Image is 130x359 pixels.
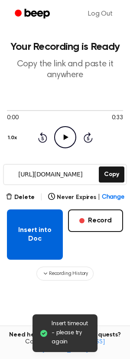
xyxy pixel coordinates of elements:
[7,209,63,260] button: Insert into Doc
[42,339,105,353] a: [EMAIL_ADDRESS][DOMAIN_NAME]
[99,166,124,183] button: Copy
[36,267,94,281] button: Recording History
[7,42,123,52] h1: Your Recording is Ready
[6,193,35,202] button: Delete
[7,114,18,123] span: 0:00
[5,339,125,354] span: Contact us
[9,6,58,23] a: Beep
[79,3,121,24] a: Log Out
[40,192,43,202] span: |
[7,131,20,145] button: 1.0x
[48,193,124,202] button: Never Expires|Change
[52,320,91,347] span: Insert timeout - please try again
[112,114,123,123] span: 0:33
[98,193,100,202] span: |
[68,209,123,232] button: Record
[49,270,88,277] span: Recording History
[7,59,123,81] p: Copy the link and paste it anywhere
[102,193,124,202] span: Change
